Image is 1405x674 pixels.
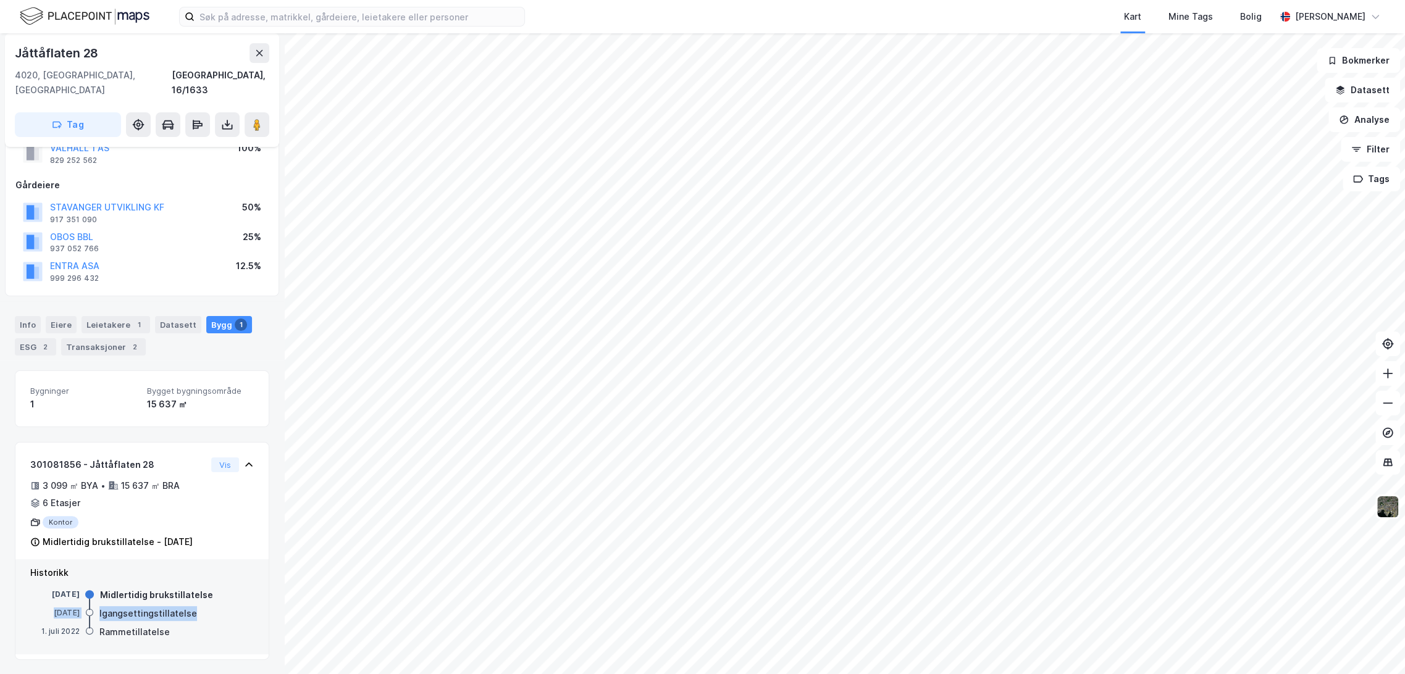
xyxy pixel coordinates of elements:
div: Leietakere [82,316,150,333]
iframe: Chat Widget [1343,615,1405,674]
button: Vis [211,457,239,472]
div: Eiere [46,316,77,333]
div: 100% [237,141,261,156]
input: Søk på adresse, matrikkel, gårdeiere, leietakere eller personer [195,7,524,26]
div: Gårdeiere [15,178,269,193]
div: Datasett [155,316,201,333]
div: Bolig [1240,9,1262,24]
div: Info [15,316,41,333]
div: 25% [243,230,261,244]
div: 1 [133,318,145,331]
div: 2 [39,341,51,353]
div: [DATE] [30,607,80,618]
div: Kontrollprogram for chat [1343,615,1405,674]
div: 15 637 ㎡ [147,397,254,412]
div: 999 296 432 [50,273,99,283]
div: 6 Etasjer [43,496,80,510]
div: Midlertidig brukstillatelse - [DATE] [43,535,193,549]
div: Igangsettingstillatelse [99,606,197,621]
div: 1 [235,318,247,331]
div: 1. juli 2022 [30,626,80,637]
div: [PERSON_NAME] [1295,9,1365,24]
div: 937 052 766 [50,244,99,254]
div: Bygg [206,316,252,333]
button: Analyse [1328,107,1400,132]
div: Mine Tags [1168,9,1213,24]
div: 301081856 - Jåttåflaten 28 [30,457,206,472]
button: Filter [1341,137,1400,162]
div: Jåttåflaten 28 [15,43,101,63]
div: 4020, [GEOGRAPHIC_DATA], [GEOGRAPHIC_DATA] [15,68,172,98]
div: Kart [1124,9,1141,24]
div: 2 [128,341,141,353]
button: Datasett [1325,78,1400,102]
div: Rammetillatelse [99,625,170,639]
button: Tag [15,112,121,137]
div: 3 099 ㎡ BYA [43,478,98,493]
button: Bokmerker [1317,48,1400,73]
div: • [101,481,106,491]
div: Midlertidig brukstillatelse [100,588,213,602]
div: Transaksjoner [61,338,146,356]
img: 9k= [1376,495,1399,518]
div: 917 351 090 [50,215,97,225]
div: ESG [15,338,56,356]
button: Tags [1343,167,1400,191]
img: logo.f888ab2527a4732fd821a326f86c7f29.svg [20,6,149,27]
span: Bygninger [30,386,137,396]
div: [DATE] [30,589,80,600]
div: Historikk [30,565,254,580]
span: Bygget bygningsområde [147,386,254,396]
div: 1 [30,397,137,412]
div: [GEOGRAPHIC_DATA], 16/1633 [172,68,269,98]
div: 829 252 562 [50,156,97,165]
div: 50% [242,200,261,215]
div: 15 637 ㎡ BRA [121,478,180,493]
div: 12.5% [236,259,261,273]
